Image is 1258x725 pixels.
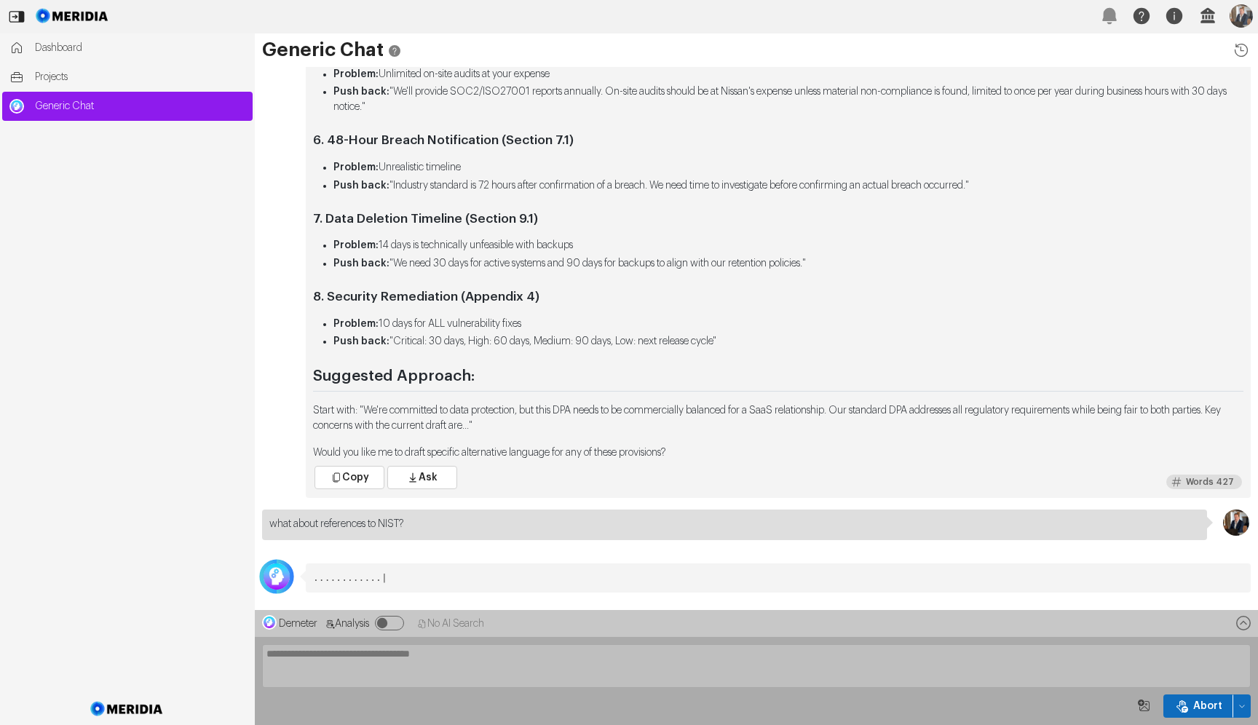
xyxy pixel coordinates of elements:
[325,619,335,629] svg: Analysis
[269,517,1200,532] p: what about references to NIST?
[2,33,253,63] a: Dashboard
[333,334,1243,349] li: "Critical: 30 days, High: 60 days, Medium: 90 days, Low: next release cycle"
[333,84,1243,115] li: "We'll provide SOC2/ISO27001 reports annually. On-site audits should be at Nissan's expense unles...
[333,240,379,250] strong: Problem:
[333,258,389,269] strong: Push back:
[262,615,277,630] img: Demeter
[333,238,1243,253] li: 14 days is technically unfeasible with backups
[313,445,1243,461] p: Would you like me to draft specific alternative language for any of these provisions?
[313,213,538,225] strong: 7. Data Deletion Timeline (Section 9.1)
[1230,4,1253,28] img: Profile Icon
[387,466,457,489] button: Ask
[1233,694,1251,718] button: Abort
[2,63,253,92] a: Projects
[333,69,379,79] strong: Problem:
[1193,699,1222,713] span: Abort
[313,403,1243,434] p: Start with: "We're committed to data protection, but this DPA needs to be commercially balanced f...
[262,563,291,578] div: George
[333,162,379,173] strong: Problem:
[264,563,290,590] img: Avatar Icon
[335,619,369,629] span: Analysis
[35,99,245,114] span: Generic Chat
[313,290,539,303] strong: 8. Security Remediation (Appendix 4)
[1222,510,1251,524] div: Jon Brookes
[254,554,299,599] img: Loading
[333,87,389,97] strong: Push back:
[9,99,24,114] img: Generic Chat
[313,571,1243,585] pre: ............
[427,619,484,629] span: No AI Search
[333,67,1243,82] li: Unlimited on-site audits at your expense
[313,134,574,146] strong: 6. 48-Hour Breach Notification (Section 7.1)
[417,619,427,629] svg: No AI Search
[333,336,389,346] strong: Push back:
[2,92,253,121] a: Generic ChatGeneric Chat
[279,619,317,629] span: Demeter
[342,470,369,485] span: Copy
[333,317,1243,332] li: 10 days for ALL vulnerability fixes
[88,693,166,725] img: Meridia Logo
[1163,694,1233,718] button: Abort
[333,160,1243,175] li: Unrealistic timeline
[314,466,384,489] button: Copy
[1223,510,1249,536] img: Profile Icon
[419,470,438,485] span: Ask
[35,70,245,84] span: Projects
[262,41,1251,60] h1: Generic Chat
[1133,694,1156,718] button: Image Query
[333,181,389,191] strong: Push back:
[313,368,475,384] strong: Suggested Approach:
[333,178,1243,194] li: "Industry standard is 72 hours after confirmation of a breach. We need time to investigate before...
[35,41,245,55] span: Dashboard
[333,256,1243,272] li: "We need 30 days for active systems and 90 days for backups to align with our retention policies."
[333,319,379,329] strong: Problem:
